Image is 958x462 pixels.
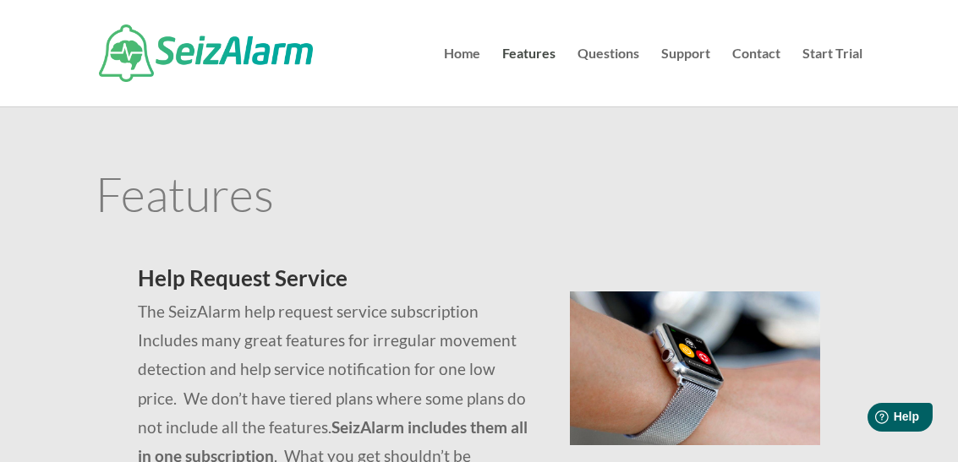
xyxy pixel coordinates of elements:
a: Questions [578,47,639,106]
a: Start Trial [802,47,862,106]
h1: Features [96,170,862,226]
iframe: Help widget launcher [807,396,939,443]
img: seizalarm-on-wrist [570,291,820,445]
a: Features [502,47,556,106]
a: Contact [732,47,780,106]
h2: Help Request Service [138,267,532,297]
a: Support [661,47,710,106]
img: SeizAlarm [99,24,313,82]
a: Home [444,47,480,106]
